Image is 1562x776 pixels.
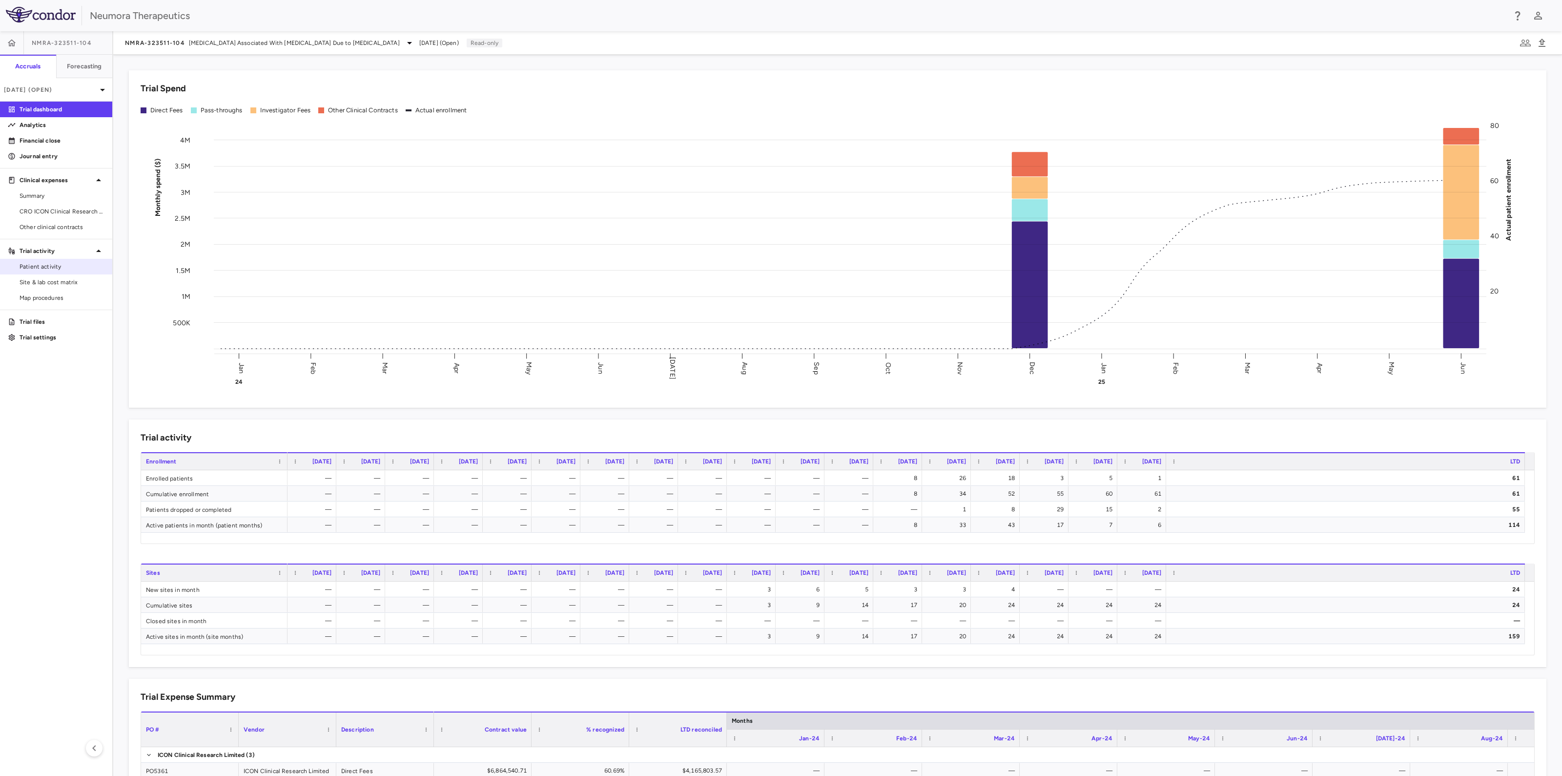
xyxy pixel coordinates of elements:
[1287,735,1308,742] span: Jun-24
[882,486,917,502] div: 8
[1126,470,1161,486] div: 1
[260,106,311,115] div: Investigator Fees
[882,502,917,517] div: —
[687,582,722,597] div: —
[898,458,917,465] span: [DATE]
[146,458,177,465] span: Enrollment
[980,613,1015,629] div: —
[1175,470,1520,486] div: 61
[589,613,624,629] div: —
[4,85,97,94] p: [DATE] (Open)
[141,470,288,485] div: Enrolled patients
[882,582,917,597] div: 3
[668,357,677,379] text: [DATE]
[1093,458,1112,465] span: [DATE]
[175,214,190,222] tspan: 2.5M
[1490,177,1499,185] tspan: 60
[381,362,389,374] text: Mar
[1093,569,1112,576] span: [DATE]
[443,597,478,613] div: —
[732,717,753,724] span: Months
[556,569,575,576] span: [DATE]
[540,502,575,517] div: —
[931,470,966,486] div: 26
[237,362,246,373] text: Jan
[67,62,102,71] h6: Forecasting
[931,502,966,517] div: 1
[32,39,92,47] span: NMRA-323511-104
[1126,582,1161,597] div: —
[947,569,966,576] span: [DATE]
[849,569,868,576] span: [DATE]
[181,188,190,196] tspan: 3M
[394,517,429,533] div: —
[882,470,917,486] div: 8
[1188,735,1210,742] span: May-24
[20,262,104,271] span: Patient activity
[638,470,673,486] div: —
[246,747,255,763] span: (3)
[736,517,771,533] div: —
[508,458,527,465] span: [DATE]
[328,106,398,115] div: Other Clinical Contracts
[833,470,868,486] div: —
[833,582,868,597] div: 5
[736,613,771,629] div: —
[736,597,771,613] div: 3
[736,629,771,644] div: 3
[540,470,575,486] div: —
[1459,362,1467,374] text: Jun
[141,582,288,597] div: New sites in month
[980,517,1015,533] div: 43
[703,458,722,465] span: [DATE]
[540,613,575,629] div: —
[201,106,243,115] div: Pass-throughs
[1175,517,1520,533] div: 114
[703,569,722,576] span: [DATE]
[589,582,624,597] div: —
[1510,458,1520,465] span: LTD
[801,569,820,576] span: [DATE]
[931,629,966,644] div: 20
[884,362,892,374] text: Oct
[141,613,288,628] div: Closed sites in month
[784,486,820,502] div: —
[638,517,673,533] div: —
[180,136,190,144] tspan: 4M
[345,470,380,486] div: —
[1028,470,1064,486] div: 3
[244,726,265,733] span: Vendor
[833,486,868,502] div: —
[1490,232,1499,240] tspan: 40
[833,613,868,629] div: —
[1126,486,1161,502] div: 61
[931,517,966,533] div: 33
[882,629,917,644] div: 17
[896,735,917,742] span: Feb-24
[1028,613,1064,629] div: —
[394,486,429,502] div: —
[833,597,868,613] div: 14
[589,629,624,644] div: —
[361,569,380,576] span: [DATE]
[1376,735,1405,742] span: [DATE]-24
[687,517,722,533] div: —
[1028,502,1064,517] div: 29
[492,629,527,644] div: —
[90,8,1505,23] div: Neumora Therapeutics
[492,517,527,533] div: —
[141,517,288,532] div: Active patients in month (patient months)
[996,458,1015,465] span: [DATE]
[740,362,749,374] text: Aug
[443,502,478,517] div: —
[1175,486,1520,502] div: 61
[1504,158,1513,240] tspan: Actual patient enrollment
[525,361,533,375] text: May
[20,105,104,114] p: Trial dashboard
[20,121,104,129] p: Analytics
[20,152,104,161] p: Journal entry
[235,378,243,385] text: 24
[1077,470,1112,486] div: 5
[540,517,575,533] div: —
[1100,362,1108,373] text: Jan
